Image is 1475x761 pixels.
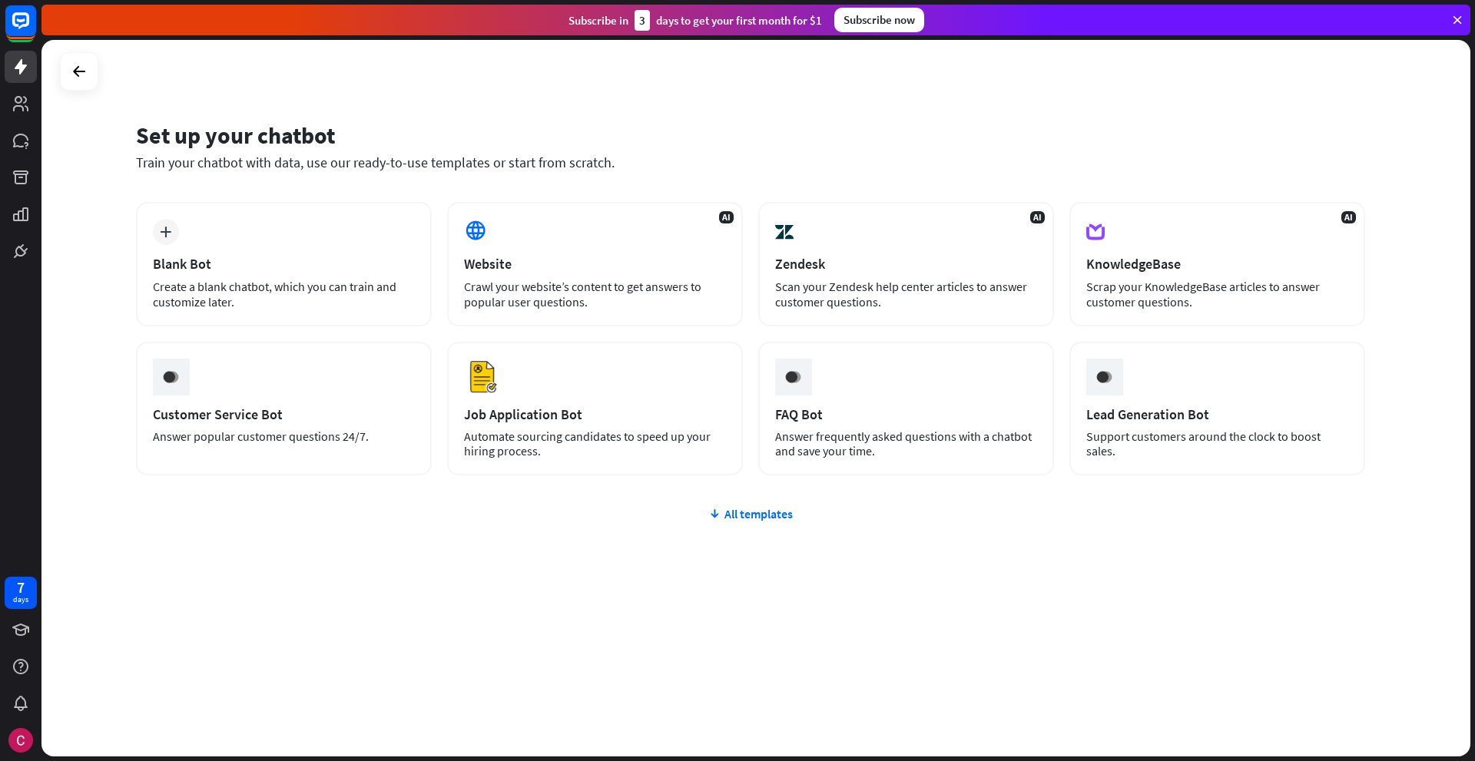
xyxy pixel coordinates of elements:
div: Website [464,255,726,273]
div: Scrap your KnowledgeBase articles to answer customer questions. [1086,279,1348,309]
div: KnowledgeBase [1086,255,1348,273]
div: FAQ Bot [775,405,1037,423]
div: Lead Generation Bot [1086,405,1348,423]
span: AI [719,211,734,223]
div: Job Application Bot [464,405,726,423]
div: Customer Service Bot [153,405,415,423]
img: ceee058c6cabd4f577f8.gif [156,362,185,392]
div: Crawl your website’s content to get answers to popular user questions. [464,279,726,309]
div: Set up your chatbot [136,121,1365,150]
div: Subscribe in days to get your first month for $1 [568,10,822,31]
i: plus [160,227,171,237]
div: Support customers around the clock to boost sales. [1086,429,1348,458]
div: Blank Bot [153,255,415,273]
div: days [13,594,28,605]
div: Answer popular customer questions 24/7. [153,429,415,444]
span: AI [1341,211,1356,223]
div: Subscribe now [834,8,924,32]
div: All templates [136,506,1365,521]
div: Create a blank chatbot, which you can train and customize later. [153,279,415,309]
img: ceee058c6cabd4f577f8.gif [1089,362,1119,392]
div: 3 [635,10,650,31]
div: Automate sourcing candidates to speed up your hiring process. [464,429,726,458]
a: 7 days [5,577,37,609]
div: Answer frequently asked questions with a chatbot and save your time. [775,429,1037,458]
div: 7 [17,581,25,594]
div: Scan your Zendesk help center articles to answer customer questions. [775,279,1037,309]
div: Train your chatbot with data, use our ready-to-use templates or start from scratch. [136,154,1365,171]
img: ceee058c6cabd4f577f8.gif [778,362,807,392]
div: Zendesk [775,255,1037,273]
span: AI [1030,211,1045,223]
